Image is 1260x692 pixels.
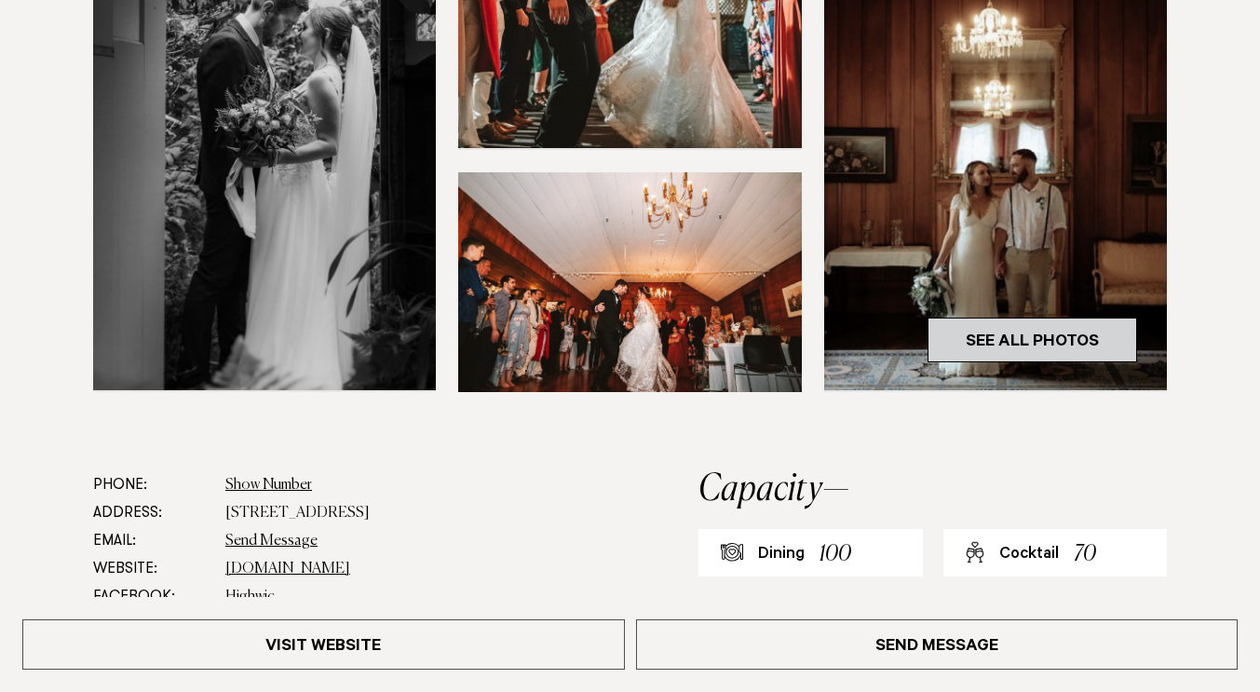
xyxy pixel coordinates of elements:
a: [DOMAIN_NAME] [225,562,350,577]
div: 70 [1074,537,1096,572]
a: Send Message [225,534,318,549]
div: Cocktail [999,544,1059,566]
dt: Address: [93,499,210,527]
a: Send Message [636,619,1239,670]
img: First dance Highwic Auckland [458,172,801,392]
dt: Website: [93,555,210,583]
a: Show Number [225,478,312,493]
a: Highwic [225,590,275,604]
div: 100 [820,537,851,572]
a: See All Photos [928,318,1137,362]
div: Dining [758,544,805,566]
dt: Email: [93,527,210,555]
dt: Phone: [93,471,210,499]
a: Visit Website [22,619,625,670]
dd: [STREET_ADDRESS] [225,499,578,527]
h2: Capacity [698,471,1167,509]
dt: Facebook: [93,583,210,611]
